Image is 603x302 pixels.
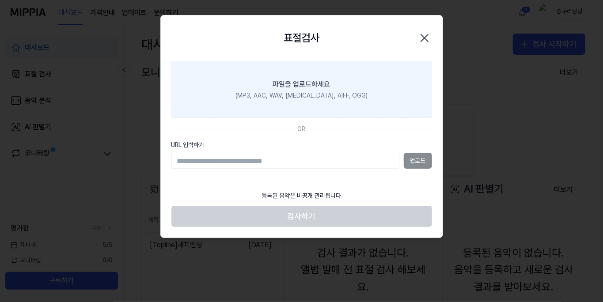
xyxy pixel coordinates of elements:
label: URL 입력하기 [171,141,432,150]
div: (MP3, AAC, WAV, [MEDICAL_DATA], AIFF, OGG) [235,91,368,100]
div: 파일을 업로드하세요 [273,79,330,90]
div: OR [298,125,306,134]
h2: 표절검사 [284,30,320,46]
div: 등록된 음악은 비공개 관리됩니다 [257,186,347,206]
